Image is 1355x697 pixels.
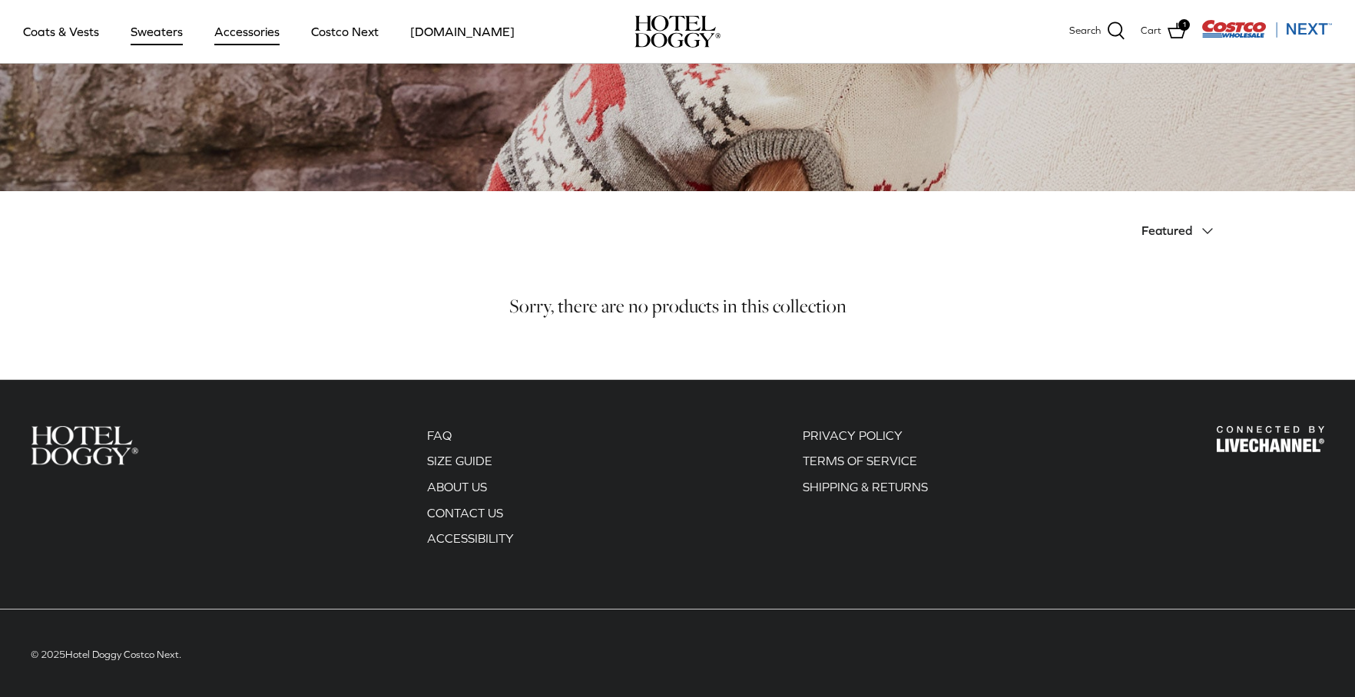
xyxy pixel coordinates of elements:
[396,5,528,58] a: [DOMAIN_NAME]
[1141,223,1192,237] span: Featured
[200,5,293,58] a: Accessories
[1217,426,1324,453] img: Hotel Doggy Costco Next
[31,426,138,465] img: Hotel Doggy Costco Next
[117,5,197,58] a: Sweaters
[427,480,487,494] a: ABOUT US
[1141,23,1161,39] span: Cart
[1178,19,1190,31] span: 1
[1201,29,1332,41] a: Visit Costco Next
[427,506,503,520] a: CONTACT US
[65,649,179,660] a: Hotel Doggy Costco Next
[803,454,917,467] a: TERMS OF SERVICE
[1069,23,1101,39] span: Search
[297,5,393,58] a: Costco Next
[1141,214,1223,248] button: Featured
[427,428,452,442] a: FAQ
[1141,21,1186,41] a: Cart 1
[1201,19,1332,38] img: Costco Next
[412,426,529,555] div: Secondary navigation
[803,428,903,442] a: PRIVACY POLICY
[427,531,514,545] a: ACCESSIBILITY
[634,15,721,48] img: hoteldoggycom
[427,454,492,467] a: SIZE GUIDE
[634,15,721,48] a: hoteldoggy.com hoteldoggycom
[31,649,181,660] span: © 2025 .
[132,294,1223,318] h5: Sorry, there are no products in this collection
[787,426,943,555] div: Secondary navigation
[1069,21,1125,41] a: Search
[9,5,113,58] a: Coats & Vests
[803,480,928,494] a: SHIPPING & RETURNS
